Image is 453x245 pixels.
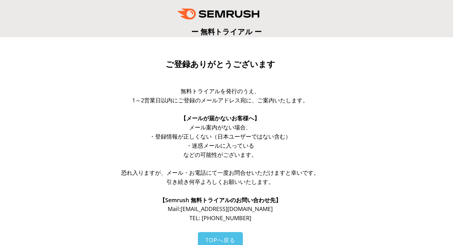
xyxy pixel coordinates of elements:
[181,114,260,122] span: 【メールが届かないお客様へ】
[165,60,275,69] span: ご登録ありがとうございます
[149,133,291,140] span: ・登録情報が正しくない（日本ユーザーではない含む）
[132,96,308,104] span: 1～2営業日以内にご登録のメールアドレス宛に、ご案内いたします。
[186,142,254,149] span: ・迷惑メールに入っている
[181,87,260,95] span: 無料トライアルを発行のうえ、
[166,178,274,185] span: 引き続き何卒よろしくお願いいたします。
[183,151,257,158] span: などの可能性がございます。
[159,196,281,204] span: 【Semrush 無料トライアルのお問い合わせ先】
[189,123,251,131] span: メール案内がない場合、
[168,205,273,213] span: Mail: [EMAIL_ADDRESS][DOMAIN_NAME]
[121,169,319,176] span: 恐れ入りますが、メール・お電話にて一度お問合せいただけますと幸いです。
[189,214,251,222] span: TEL: [PHONE_NUMBER]
[191,26,262,37] span: ー 無料トライアル ー
[205,236,235,244] span: TOPへ戻る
